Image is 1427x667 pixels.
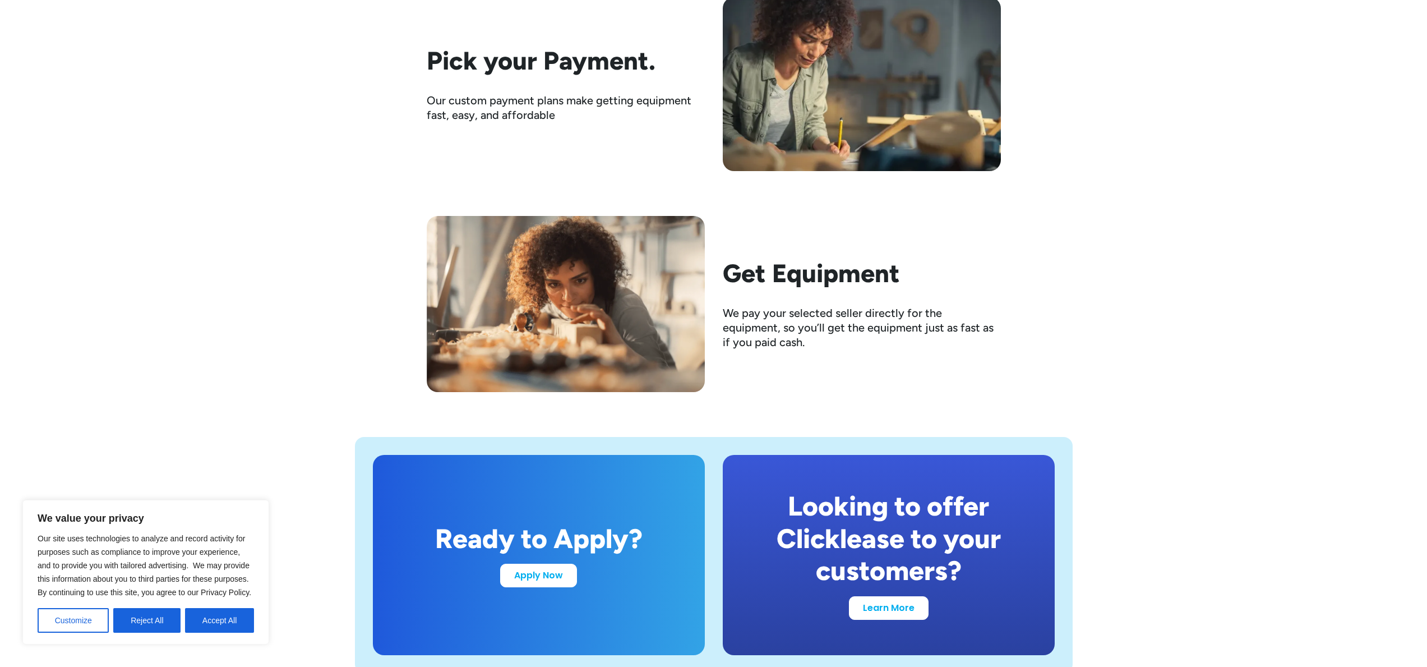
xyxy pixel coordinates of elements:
[427,216,705,392] img: Woman examining a piece of wood she has been woodworking
[427,46,705,75] h2: Pick your Payment.
[723,306,1001,349] div: We pay your selected seller directly for the equipment, so you’ll get the equipment just as fast ...
[849,596,929,620] a: Learn More
[22,500,269,645] div: We value your privacy
[38,534,251,597] span: Our site uses technologies to analyze and record activity for purposes such as compliance to impr...
[38,608,109,633] button: Customize
[38,512,254,525] p: We value your privacy
[750,490,1028,587] div: Looking to offer Clicklease to your customers?
[185,608,254,633] button: Accept All
[723,259,1001,288] h2: Get Equipment
[113,608,181,633] button: Reject All
[435,523,643,555] div: Ready to Apply?
[500,564,577,587] a: Apply Now
[427,93,705,122] div: Our custom payment plans make getting equipment fast, easy, and affordable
